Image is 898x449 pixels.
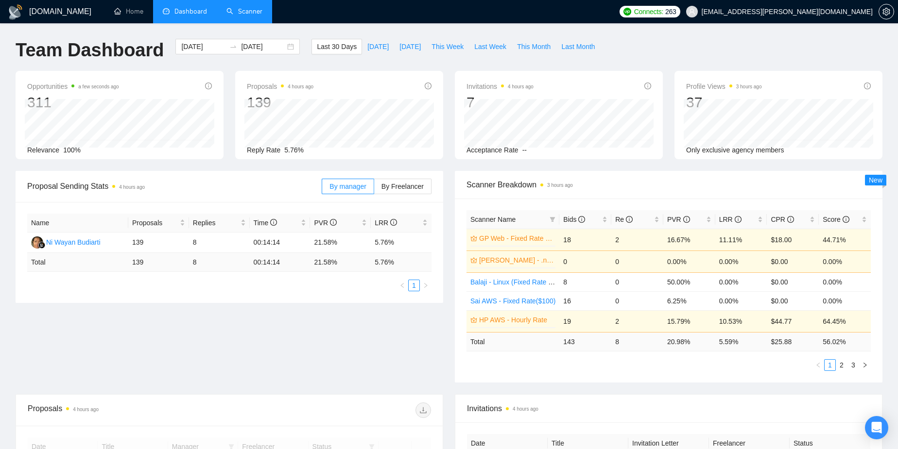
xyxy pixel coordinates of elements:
[683,216,690,223] span: info-circle
[27,81,119,92] span: Opportunities
[869,176,882,184] span: New
[865,416,888,439] div: Open Intercom Messenger
[767,250,819,272] td: $0.00
[163,8,170,15] span: dashboard
[229,43,237,50] span: swap-right
[310,253,371,272] td: 21.58 %
[314,219,337,227] span: PVR
[375,219,397,227] span: LRR
[611,291,663,310] td: 0
[250,253,311,272] td: 00:14:14
[686,93,762,112] div: 37
[715,332,767,351] td: 5.59 %
[132,217,178,228] span: Proposals
[420,280,432,291] li: Next Page
[63,146,81,154] span: 100%
[550,216,555,222] span: filter
[189,214,250,233] th: Replies
[736,84,762,89] time: 3 hours ago
[767,310,819,332] td: $44.77
[611,229,663,250] td: 2
[513,406,538,412] time: 4 hours ago
[611,272,663,291] td: 0
[665,6,676,17] span: 263
[128,214,189,233] th: Proposals
[819,332,871,351] td: 56.02 %
[73,407,99,412] time: 4 hours ago
[31,236,43,249] img: NW
[663,291,715,310] td: 6.25%
[174,7,207,16] span: Dashboard
[819,291,871,310] td: 0.00%
[470,316,477,323] span: crown
[426,39,469,54] button: This Week
[663,250,715,272] td: 0.00%
[466,146,518,154] span: Acceptance Rate
[425,83,432,89] span: info-circle
[330,219,337,226] span: info-circle
[329,183,366,190] span: By manager
[466,332,559,351] td: Total
[114,7,143,16] a: homeHome
[812,359,824,371] li: Previous Page
[311,39,362,54] button: Last 30 Days
[767,332,819,351] td: $ 25.88
[432,41,464,52] span: This Week
[611,310,663,332] td: 2
[247,93,313,112] div: 139
[824,359,836,371] li: 1
[715,272,767,291] td: 0.00%
[843,216,849,223] span: info-circle
[250,233,311,253] td: 00:14:14
[715,229,767,250] td: 11.11%
[8,4,23,20] img: logo
[28,402,229,418] div: Proposals
[578,216,585,223] span: info-circle
[470,278,566,286] a: Balaji - Linux (Fixed Rate $100)
[288,84,313,89] time: 4 hours ago
[247,146,280,154] span: Reply Rate
[848,360,859,370] a: 3
[408,280,420,291] li: 1
[787,216,794,223] span: info-circle
[715,250,767,272] td: 0.00%
[611,332,663,351] td: 8
[205,83,212,89] span: info-circle
[815,362,821,368] span: left
[559,229,611,250] td: 18
[367,41,389,52] span: [DATE]
[563,216,585,223] span: Bids
[78,84,119,89] time: a few seconds ago
[27,180,322,192] span: Proposal Sending Stats
[470,257,477,264] span: crown
[247,81,313,92] span: Proposals
[715,310,767,332] td: 10.53%
[819,229,871,250] td: 44.71%
[317,41,357,52] span: Last 30 Days
[479,255,553,266] a: [PERSON_NAME] - .net (Hourly Rate $20)
[27,253,128,272] td: Total
[128,233,189,253] td: 139
[767,272,819,291] td: $0.00
[719,216,742,223] span: LRR
[189,253,250,272] td: 8
[423,283,429,288] span: right
[254,219,277,227] span: Time
[823,216,849,223] span: Score
[226,7,262,16] a: searchScanner
[559,332,611,351] td: 143
[548,212,557,227] span: filter
[420,280,432,291] button: right
[715,291,767,310] td: 0.00%
[16,39,164,62] h1: Team Dashboard
[559,291,611,310] td: 16
[819,310,871,332] td: 64.45%
[479,233,553,244] a: GP Web - Fixed Rate ($100)
[686,81,762,92] span: Profile Views
[241,41,285,52] input: End date
[859,359,871,371] li: Next Page
[859,359,871,371] button: right
[686,146,784,154] span: Only exclusive agency members
[667,216,690,223] span: PVR
[31,238,101,246] a: NWNi Wayan Budiarti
